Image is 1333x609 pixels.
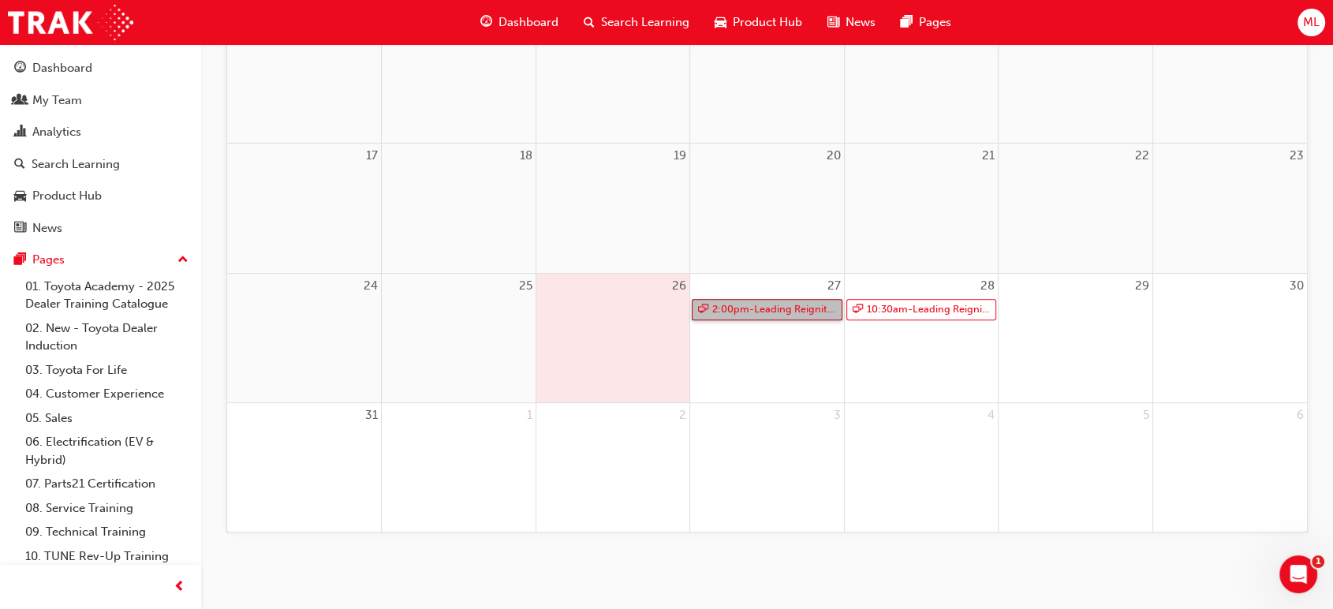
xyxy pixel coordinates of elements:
[999,403,1153,532] td: September 5, 2025
[32,251,65,269] div: Pages
[524,403,536,428] a: September 1, 2025
[19,358,195,383] a: 03. Toyota For Life
[19,275,195,316] a: 01. Toyota Academy - 2025 Dealer Training Catalogue
[823,144,844,168] a: August 20, 2025
[1286,274,1307,298] a: August 30, 2025
[480,13,492,32] span: guage-icon
[670,144,689,168] a: August 19, 2025
[584,13,595,32] span: search-icon
[715,13,726,32] span: car-icon
[19,472,195,496] a: 07. Parts21 Certification
[227,143,382,273] td: August 17, 2025
[977,274,998,298] a: August 28, 2025
[177,250,189,271] span: up-icon
[1140,403,1152,428] a: September 5, 2025
[6,150,195,179] a: Search Learning
[1152,13,1307,144] td: August 16, 2025
[32,187,102,205] div: Product Hub
[19,430,195,472] a: 06. Electrification (EV & Hybrid)
[571,6,702,39] a: search-iconSearch Learning
[468,6,571,39] a: guage-iconDashboard
[824,274,844,298] a: August 27, 2025
[19,496,195,521] a: 08. Service Training
[32,155,120,174] div: Search Learning
[999,13,1153,144] td: August 15, 2025
[174,577,185,597] span: prev-icon
[690,403,845,532] td: September 3, 2025
[1152,273,1307,403] td: August 30, 2025
[227,403,382,532] td: August 31, 2025
[999,143,1153,273] td: August 22, 2025
[831,403,844,428] a: September 3, 2025
[853,300,863,319] span: sessionType_ONLINE_URL-icon
[362,403,381,428] a: August 31, 2025
[536,13,690,144] td: August 12, 2025
[536,143,690,273] td: August 19, 2025
[14,253,26,267] span: pages-icon
[844,403,999,532] td: September 4, 2025
[888,6,964,39] a: pages-iconPages
[815,6,888,39] a: news-iconNews
[14,125,26,140] span: chart-icon
[6,50,195,245] button: DashboardMy TeamAnalyticsSearch LearningProduct HubNews
[32,123,81,141] div: Analytics
[6,214,195,243] a: News
[844,273,999,403] td: August 28, 2025
[227,13,382,144] td: August 10, 2025
[1152,403,1307,532] td: September 6, 2025
[999,273,1153,403] td: August 29, 2025
[1303,13,1320,32] span: ML
[227,273,382,403] td: August 24, 2025
[1279,555,1317,593] iframe: Intercom live chat
[669,274,689,298] a: August 26, 2025
[382,13,536,144] td: August 11, 2025
[690,143,845,273] td: August 20, 2025
[19,382,195,406] a: 04. Customer Experience
[19,316,195,358] a: 02. New - Toyota Dealer Induction
[382,143,536,273] td: August 18, 2025
[6,118,195,147] a: Analytics
[1152,143,1307,273] td: August 23, 2025
[690,13,845,144] td: August 13, 2025
[1312,555,1324,568] span: 1
[1294,403,1307,428] a: September 6, 2025
[733,13,802,32] span: Product Hub
[382,273,536,403] td: August 25, 2025
[676,403,689,428] a: September 2, 2025
[14,189,26,204] span: car-icon
[19,406,195,431] a: 05. Sales
[360,274,381,298] a: August 24, 2025
[6,54,195,83] a: Dashboard
[846,13,876,32] span: News
[516,274,536,298] a: August 25, 2025
[919,13,951,32] span: Pages
[1298,9,1325,36] button: ML
[690,273,845,403] td: August 27, 2025
[32,92,82,110] div: My Team
[1286,144,1307,168] a: August 23, 2025
[19,520,195,544] a: 09. Technical Training
[6,245,195,275] button: Pages
[498,13,558,32] span: Dashboard
[14,158,25,172] span: search-icon
[536,403,690,532] td: September 2, 2025
[14,94,26,108] span: people-icon
[363,144,381,168] a: August 17, 2025
[382,403,536,532] td: September 1, 2025
[1132,274,1152,298] a: August 29, 2025
[8,5,133,40] img: Trak
[601,13,689,32] span: Search Learning
[984,403,998,428] a: September 4, 2025
[844,13,999,144] td: August 14, 2025
[979,144,998,168] a: August 21, 2025
[19,544,195,569] a: 10. TUNE Rev-Up Training
[32,219,62,237] div: News
[844,143,999,273] td: August 21, 2025
[901,13,913,32] span: pages-icon
[1132,144,1152,168] a: August 22, 2025
[14,62,26,76] span: guage-icon
[32,59,92,77] div: Dashboard
[6,86,195,115] a: My Team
